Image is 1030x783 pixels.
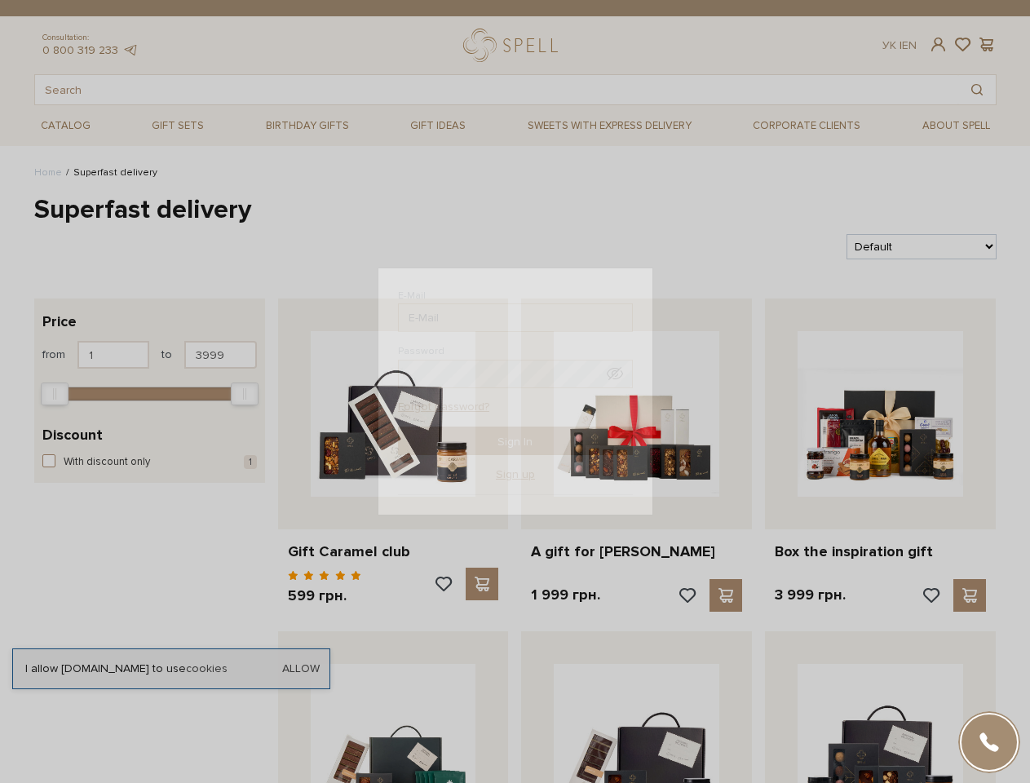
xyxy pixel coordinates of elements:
a: Forgot password? [398,400,489,414]
input: E-Mail [398,303,633,332]
span: Show password as plain text. Warning: this will display your password on screen. [607,365,623,382]
label: Password [398,344,444,359]
label: E-Mail [398,289,426,303]
input: Sign In [398,427,633,455]
a: Sign up [496,467,535,482]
